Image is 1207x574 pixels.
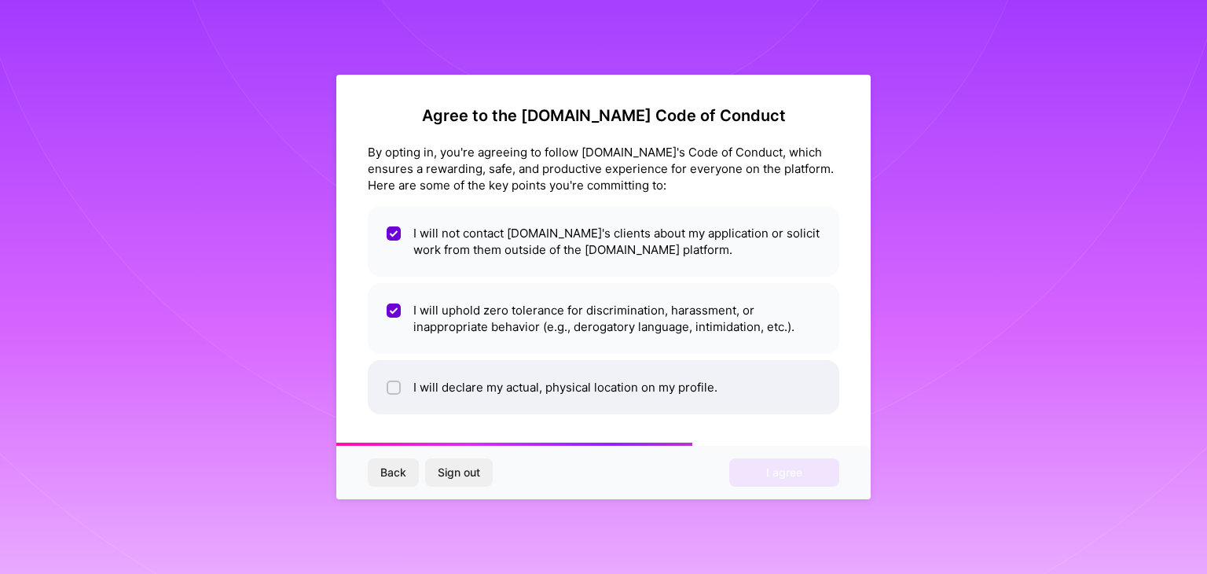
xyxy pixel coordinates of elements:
[368,206,839,277] li: I will not contact [DOMAIN_NAME]'s clients about my application or solicit work from them outside...
[368,144,839,193] div: By opting in, you're agreeing to follow [DOMAIN_NAME]'s Code of Conduct, which ensures a rewardin...
[380,465,406,480] span: Back
[368,360,839,414] li: I will declare my actual, physical location on my profile.
[425,458,493,487] button: Sign out
[368,458,419,487] button: Back
[438,465,480,480] span: Sign out
[368,283,839,354] li: I will uphold zero tolerance for discrimination, harassment, or inappropriate behavior (e.g., der...
[368,106,839,125] h2: Agree to the [DOMAIN_NAME] Code of Conduct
